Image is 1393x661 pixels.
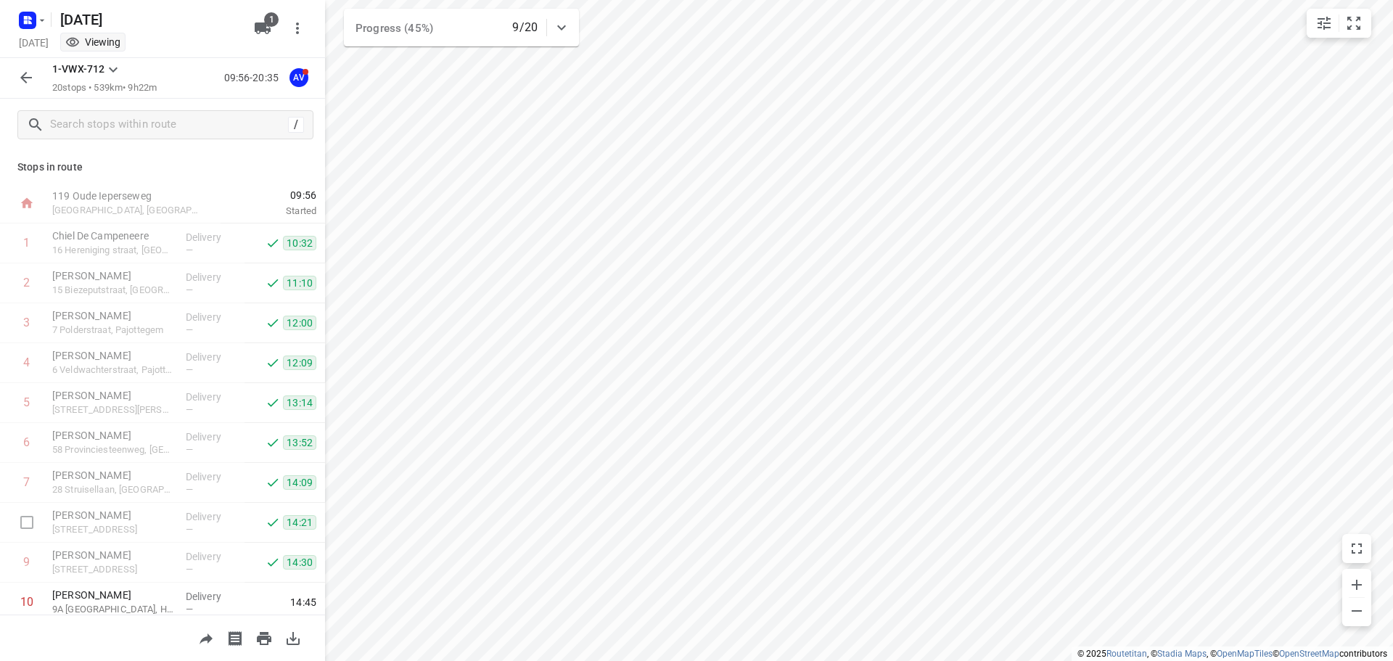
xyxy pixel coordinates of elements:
[52,363,174,377] p: 6 Veldwachterstraat, Pajottegem
[23,236,30,250] div: 1
[52,443,174,457] p: 58 Provinciesteenweg, Boortmeerbeek
[186,364,193,375] span: —
[283,316,316,330] span: 12:00
[186,324,193,335] span: —
[52,81,157,95] p: 20 stops • 539km • 9h22m
[283,395,316,410] span: 13:14
[186,589,239,604] p: Delivery
[283,236,316,250] span: 10:32
[186,604,193,615] span: —
[288,117,304,133] div: /
[186,430,239,444] p: Delivery
[221,204,316,218] p: Started
[12,508,41,537] span: Select
[266,395,280,410] svg: Done
[224,70,284,86] p: 09:56-20:35
[192,631,221,644] span: Share route
[266,555,280,570] svg: Done
[52,522,174,537] p: 175B Wijgmaalsesteenweg, Haacht
[52,468,174,483] p: [PERSON_NAME]
[52,203,203,218] p: [GEOGRAPHIC_DATA], [GEOGRAPHIC_DATA]
[186,245,193,255] span: —
[52,283,174,297] p: 15 Biezeputstraat, [GEOGRAPHIC_DATA]
[186,564,193,575] span: —
[52,602,174,617] p: 9A Klein Dalenstraat, Herent
[52,229,174,243] p: Chiel De Campeneere
[186,270,239,284] p: Delivery
[52,323,174,337] p: 7 Polderstraat, Pajottegem
[186,509,239,524] p: Delivery
[283,356,316,370] span: 12:09
[283,14,312,43] button: More
[279,631,308,644] span: Download route
[1279,649,1339,659] a: OpenStreetMap
[186,444,193,455] span: —
[23,475,30,489] div: 7
[266,276,280,290] svg: Done
[283,555,316,570] span: 14:30
[52,348,174,363] p: [PERSON_NAME]
[23,276,30,290] div: 2
[52,483,174,497] p: 28 Struisellaan, [GEOGRAPHIC_DATA]
[52,308,174,323] p: [PERSON_NAME]
[52,588,174,602] p: [PERSON_NAME]
[52,189,203,203] p: 119 Oude Ieperseweg
[284,70,313,84] span: Assigned to Axel Verzele
[186,549,239,564] p: Delivery
[283,435,316,450] span: 13:52
[356,22,433,35] span: Progress (45%)
[186,230,239,245] p: Delivery
[250,631,279,644] span: Print route
[266,316,280,330] svg: Done
[248,14,277,43] button: 1
[1077,649,1387,659] li: © 2025 , © , © © contributors
[52,268,174,283] p: [PERSON_NAME]
[50,114,288,136] input: Search stops within route
[65,35,120,49] div: You are currently in view mode. To make any changes, go to edit project.
[20,595,33,609] div: 10
[186,350,239,364] p: Delivery
[221,631,250,644] span: Print shipping labels
[52,62,104,77] p: 1-VWX-712
[17,160,308,175] p: Stops in route
[186,390,239,404] p: Delivery
[266,435,280,450] svg: Done
[1217,649,1273,659] a: OpenMapTiles
[186,284,193,295] span: —
[23,356,30,369] div: 4
[221,188,316,202] span: 09:56
[52,428,174,443] p: [PERSON_NAME]
[52,403,174,417] p: 216 Stijn Streuvelslaan, Zemst
[23,316,30,329] div: 3
[186,404,193,415] span: —
[52,508,174,522] p: [PERSON_NAME]
[1310,9,1339,38] button: Map settings
[344,9,579,46] div: Progress (45%)9/20
[52,243,174,258] p: 16 Hereniging straat, [GEOGRAPHIC_DATA]
[186,484,193,495] span: —
[23,435,30,449] div: 6
[1106,649,1147,659] a: Routetitan
[266,356,280,370] svg: Done
[266,515,280,530] svg: Done
[266,236,280,250] svg: Done
[283,475,316,490] span: 14:09
[186,469,239,484] p: Delivery
[186,310,239,324] p: Delivery
[23,395,30,409] div: 5
[283,515,316,530] span: 14:21
[264,12,279,27] span: 1
[23,555,30,569] div: 9
[1307,9,1371,38] div: small contained button group
[52,562,174,577] p: [STREET_ADDRESS]
[1157,649,1207,659] a: Stadia Maps
[1339,9,1368,38] button: Fit zoom
[52,388,174,403] p: [PERSON_NAME]
[186,524,193,535] span: —
[266,475,280,490] svg: Done
[52,548,174,562] p: [PERSON_NAME]
[290,595,316,609] span: 14:45
[283,276,316,290] span: 11:10
[512,19,538,36] p: 9/20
